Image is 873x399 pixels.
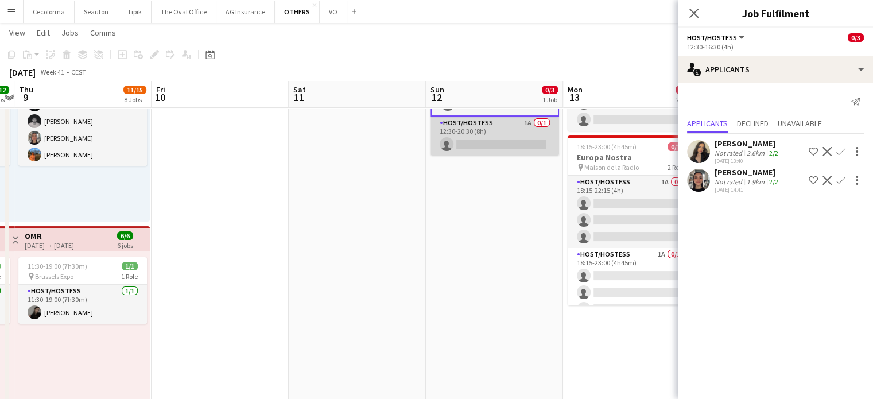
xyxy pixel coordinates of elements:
button: The Oval Office [152,1,216,23]
span: Comms [90,28,116,38]
span: 6/6 [117,231,133,240]
div: 8 Jobs [124,95,146,104]
app-card-role: Host/Hostess1/111:30-19:00 (7h30m)[PERSON_NAME] [18,285,147,324]
div: 2.6km [744,149,767,157]
div: Applicants [678,56,873,83]
span: Maison de la Radio [584,163,639,172]
app-job-card: 11:30-19:00 (7h30m)1/1 Brussels Expo1 RoleHost/Hostess1/111:30-19:00 (7h30m)[PERSON_NAME] [18,257,147,324]
span: Thu [19,84,33,95]
app-skills-label: 2/2 [769,177,778,186]
button: Host/Hostess [687,33,746,42]
div: [DATE] → [DATE] [25,241,74,250]
span: Declined [737,119,769,127]
div: [DATE] 13:40 [715,157,781,165]
span: Sat [293,84,306,95]
button: Seauton [75,1,118,23]
span: 10 [154,91,165,104]
span: 0/3 [848,33,864,42]
h3: Europa Nostra [568,152,696,162]
span: 11/15 [123,86,146,94]
span: 0/14 [668,142,687,151]
app-job-card: 18:15-23:00 (4h45m)0/14Europa Nostra Maison de la Radio2 RolesHost/Hostess1A0/318:15-22:15 (4h) H... [568,135,696,305]
div: 2 Jobs [676,95,694,104]
span: 1 Role [121,272,138,281]
span: 1/1 [122,262,138,270]
app-skills-label: 2/2 [769,149,778,157]
span: Jobs [61,28,79,38]
span: Fri [156,84,165,95]
div: 1.9km [744,177,767,186]
span: Sun [430,84,444,95]
button: Cecoforma [24,1,75,23]
div: 12:30-16:30 (4h) [687,42,864,51]
div: [PERSON_NAME] [715,167,781,177]
div: CEST [71,68,86,76]
button: Tipik [118,1,152,23]
span: View [9,28,25,38]
span: 9 [17,91,33,104]
app-card-role: Host/Hostess1A0/112:30-20:30 (8h) [430,117,559,156]
a: View [5,25,30,40]
span: 18:15-23:00 (4h45m) [577,142,637,151]
button: VO [320,1,347,23]
div: [DATE] [9,67,36,78]
span: 2 Roles [668,163,687,172]
div: [DATE] 14:41 [715,186,781,193]
span: 11 [292,91,306,104]
span: Mon [568,84,583,95]
span: Unavailable [778,119,822,127]
div: 6 jobs [117,240,133,250]
h3: Job Fulfilment [678,6,873,21]
span: Applicants [687,119,728,127]
button: OTHERS [275,1,320,23]
span: 0/3 [542,86,558,94]
div: Not rated [715,177,744,186]
span: Edit [37,28,50,38]
span: 13 [566,91,583,104]
app-card-role: Host/Hostess4/410:00-19:00 (9h)[PERSON_NAME][PERSON_NAME][PERSON_NAME][PERSON_NAME] [18,77,147,166]
a: Comms [86,25,121,40]
div: 1 Job [542,95,557,104]
span: Week 41 [38,68,67,76]
app-card-role: Host/Hostess1A0/318:15-22:15 (4h) [568,176,696,248]
button: AG Insurance [216,1,275,23]
h3: OMR [25,231,74,241]
a: Jobs [57,25,83,40]
a: Edit [32,25,55,40]
div: Not rated [715,149,744,157]
span: Host/Hostess [687,33,737,42]
span: 11:30-19:00 (7h30m) [28,262,87,270]
span: Brussels Expo [35,272,73,281]
span: 12 [429,91,444,104]
span: 0/17 [676,86,695,94]
div: [PERSON_NAME] [715,138,781,149]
